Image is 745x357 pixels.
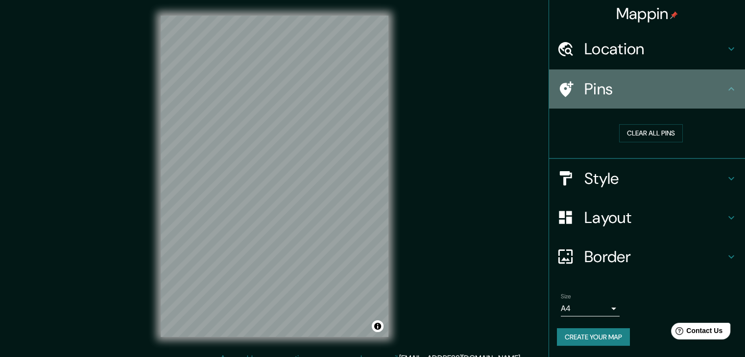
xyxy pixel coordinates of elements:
[372,320,384,332] button: Toggle attribution
[658,319,734,346] iframe: Help widget launcher
[557,328,630,346] button: Create your map
[549,159,745,198] div: Style
[584,247,725,267] h4: Border
[549,69,745,109] div: Pins
[584,79,725,99] h4: Pins
[584,39,725,59] h4: Location
[561,301,620,316] div: A4
[549,29,745,68] div: Location
[619,124,683,142] button: Clear all pins
[584,208,725,227] h4: Layout
[584,169,725,188] h4: Style
[161,16,388,337] canvas: Map
[561,292,571,300] label: Size
[549,198,745,237] div: Layout
[549,237,745,276] div: Border
[616,4,678,23] h4: Mappin
[670,11,678,19] img: pin-icon.png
